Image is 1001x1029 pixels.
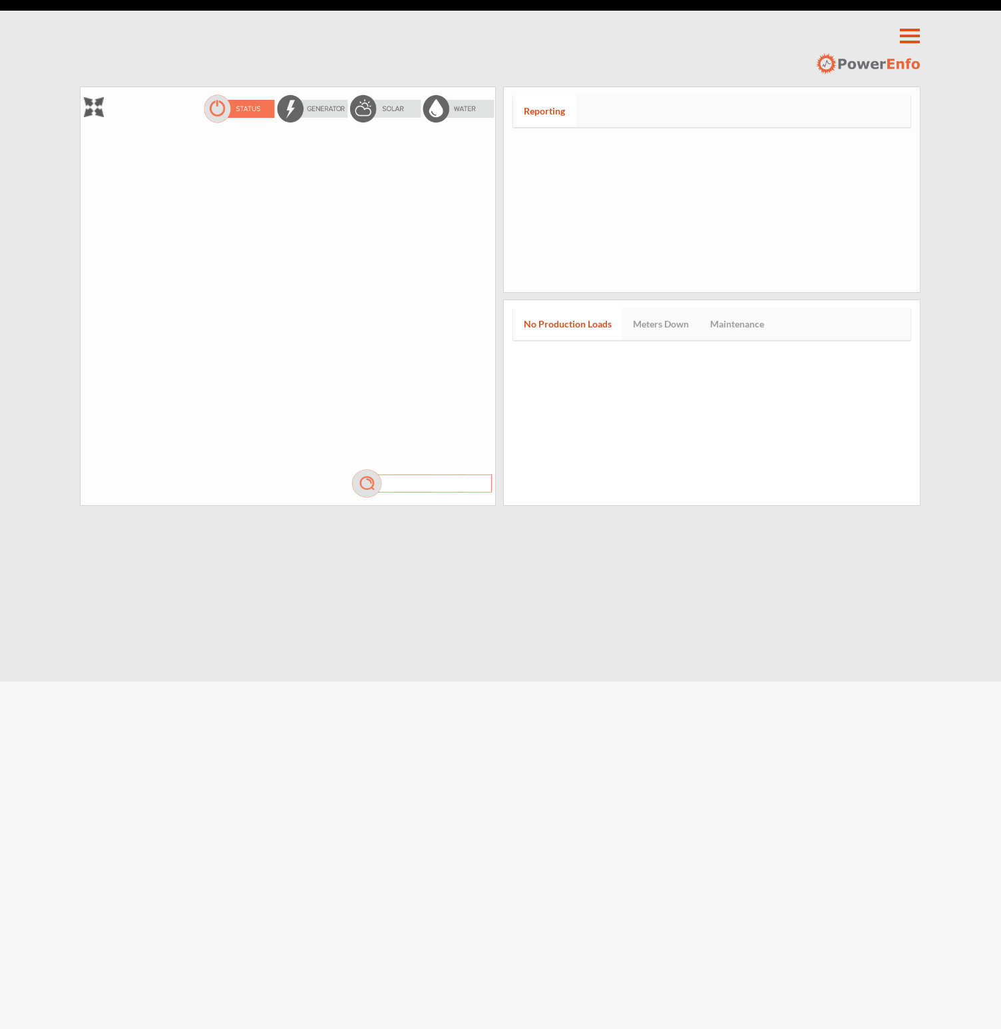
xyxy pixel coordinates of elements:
[84,97,104,117] img: zoom.png
[422,94,495,124] img: waterOff.png
[350,469,495,499] img: mag.png
[700,308,775,340] a: Maintenance
[513,308,622,340] a: No Production Loads
[815,53,920,75] img: logo
[202,94,276,124] img: statusOn.png
[349,94,422,124] img: solarOff.png
[276,94,349,124] img: energyOff.png
[622,308,700,340] a: Meters Down
[513,95,576,127] a: Reporting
